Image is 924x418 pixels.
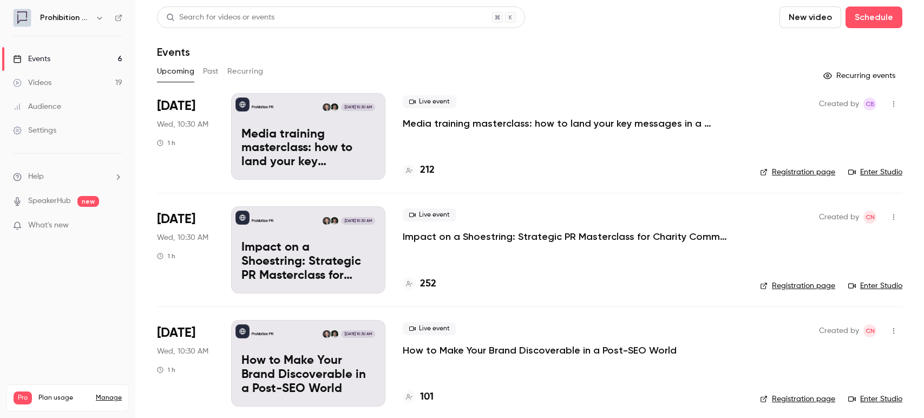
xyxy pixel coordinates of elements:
[231,93,385,180] a: Media training masterclass: how to land your key messages in a digital-first worldProhibition PRW...
[866,97,875,110] span: CB
[420,390,434,404] h4: 101
[157,119,208,130] span: Wed, 10:30 AM
[157,139,175,147] div: 1 h
[866,211,875,224] span: CN
[863,97,876,110] span: Claire Beaumont
[157,45,190,58] h1: Events
[403,117,728,130] a: Media training masterclass: how to land your key messages in a digital-first world
[846,6,902,28] button: Schedule
[403,95,456,108] span: Live event
[331,217,338,225] img: Will Ockenden
[779,6,841,28] button: New video
[166,12,274,23] div: Search for videos or events
[241,241,375,283] p: Impact on a Shoestring: Strategic PR Masterclass for Charity Comms Teams
[231,206,385,293] a: Impact on a Shoestring: Strategic PR Masterclass for Charity Comms TeamsProhibition PRWill Ockend...
[157,365,175,374] div: 1 h
[96,394,122,402] a: Manage
[241,354,375,396] p: How to Make Your Brand Discoverable in a Post-SEO World
[157,97,195,115] span: [DATE]
[28,220,69,231] span: What's new
[819,211,859,224] span: Created by
[252,218,273,224] p: Prohibition PR
[252,331,273,337] p: Prohibition PR
[157,252,175,260] div: 1 h
[13,54,50,64] div: Events
[157,324,195,342] span: [DATE]
[848,394,902,404] a: Enter Studio
[28,171,44,182] span: Help
[760,280,835,291] a: Registration page
[341,330,375,338] span: [DATE] 10:30 AM
[13,101,61,112] div: Audience
[157,211,195,228] span: [DATE]
[819,97,859,110] span: Created by
[77,196,99,207] span: new
[341,103,375,111] span: [DATE] 10:30 AM
[14,391,32,404] span: Pro
[420,277,436,291] h4: 252
[241,128,375,169] p: Media training masterclass: how to land your key messages in a digital-first world
[403,208,456,221] span: Live event
[863,211,876,224] span: Chris Norton
[40,12,91,23] h6: Prohibition PR
[14,9,31,27] img: Prohibition PR
[866,324,875,337] span: CN
[13,125,56,136] div: Settings
[331,330,338,338] img: Will Ockenden
[331,103,338,111] img: Will Ockenden
[818,67,902,84] button: Recurring events
[157,63,194,80] button: Upcoming
[13,171,122,182] li: help-dropdown-opener
[38,394,89,402] span: Plan usage
[157,232,208,243] span: Wed, 10:30 AM
[231,320,385,407] a: How to Make Your Brand Discoverable in a Post-SEO WorldProhibition PRWill OckendenChris Norton[DA...
[760,394,835,404] a: Registration page
[252,104,273,110] p: Prohibition PR
[403,390,434,404] a: 101
[157,93,214,180] div: Oct 8 Wed, 10:30 AM (Europe/London)
[403,322,456,335] span: Live event
[403,163,435,178] a: 212
[157,320,214,407] div: Nov 5 Wed, 10:30 AM (Europe/London)
[13,77,51,88] div: Videos
[323,330,330,338] img: Chris Norton
[403,230,728,243] a: Impact on a Shoestring: Strategic PR Masterclass for Charity Comms Teams
[420,163,435,178] h4: 212
[203,63,219,80] button: Past
[403,344,677,357] a: How to Make Your Brand Discoverable in a Post-SEO World
[323,217,330,225] img: Chris Norton
[157,206,214,293] div: Oct 15 Wed, 10:30 AM (Europe/London)
[760,167,835,178] a: Registration page
[848,280,902,291] a: Enter Studio
[819,324,859,337] span: Created by
[848,167,902,178] a: Enter Studio
[157,346,208,357] span: Wed, 10:30 AM
[323,103,330,111] img: Chris Norton
[863,324,876,337] span: Chris Norton
[341,217,375,225] span: [DATE] 10:30 AM
[403,277,436,291] a: 252
[28,195,71,207] a: SpeakerHub
[227,63,264,80] button: Recurring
